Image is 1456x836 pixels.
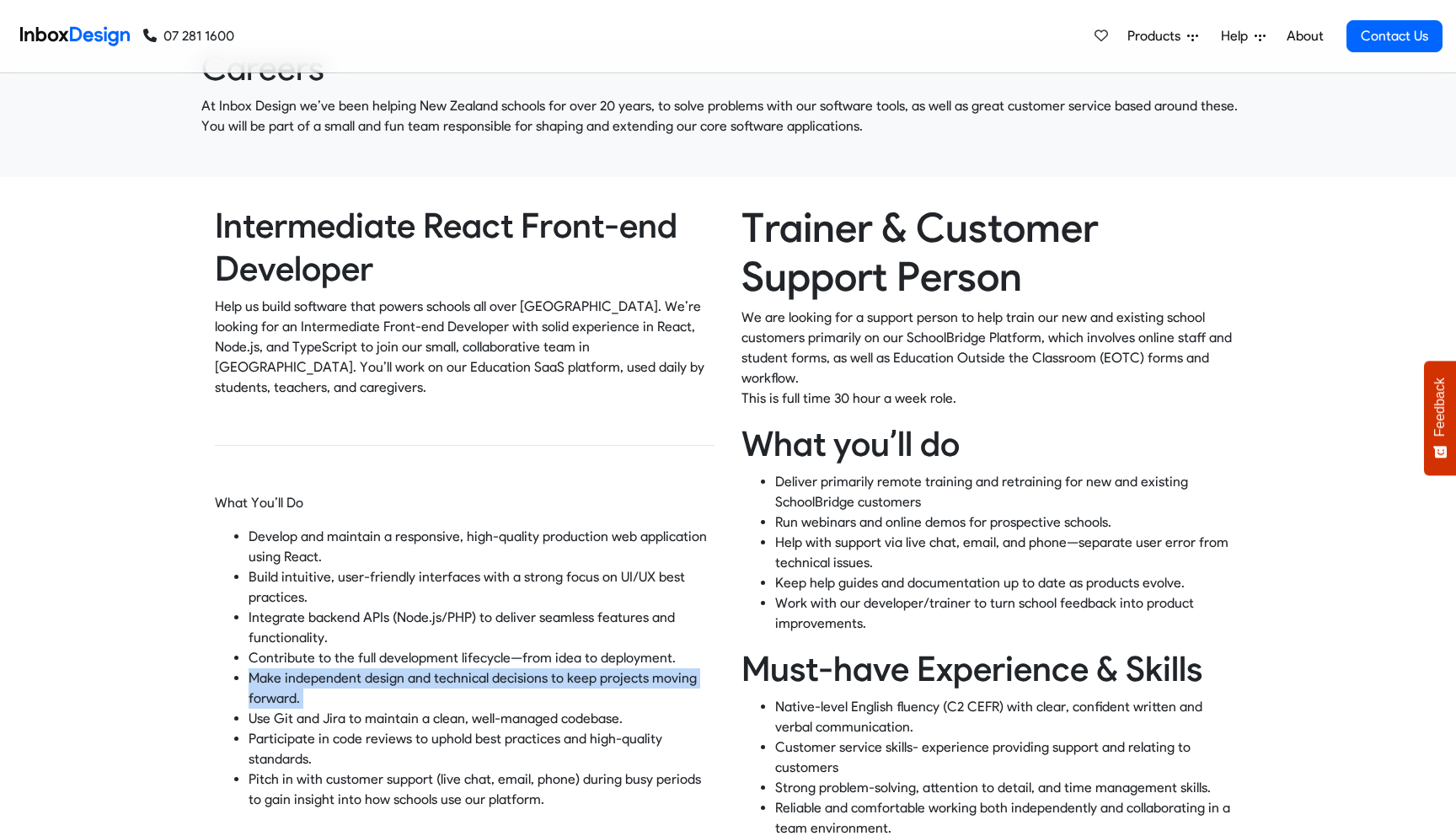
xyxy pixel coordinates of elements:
[249,729,715,769] p: Participate in code reviews to uphold best practices and high-quality standards.
[775,778,1241,798] p: Strong problem-solving, attention to detail, and time management skills.
[201,96,1255,137] p: At Inbox Design we’ve been helping New Zealand schools for over 20 years, to solve problems with ...
[215,493,715,513] p: What You’ll Do
[1282,19,1328,53] a: About
[249,769,715,810] p: Pitch in with customer support (live chat, email, phone) during busy periods to gain insight into...
[775,573,1241,593] p: Keep help guides and documentation up to date as products evolve.
[249,668,715,709] p: Make independent design and technical decisions to keep projects moving forward.
[775,697,1241,737] p: Native-level English fluency (C2 CEFR) with clear, confident written and verbal communication.
[775,533,1241,573] p: Help with support via live chat, email, and phone—separate user error from technical issues.
[1214,19,1272,53] a: Help
[249,648,715,668] p: Contribute to the full development lifecycle—from idea to deployment.
[1127,26,1187,46] span: Products
[249,527,715,567] p: Develop and maintain a responsive, high-quality production web application using React.
[215,204,715,290] h2: Intermediate React Front-end Developer
[741,308,1241,409] p: We are looking for a support person to help train our new and existing school customers primarily...
[1346,20,1443,52] a: Contact Us
[775,593,1241,634] p: Work with our developer/trainer to turn school feedback into product improvements.
[249,709,715,729] p: Use Git and Jira to maintain a clean, well-managed codebase.
[741,422,1241,465] h2: What you’ll do
[249,567,715,608] p: Build intuitive, user-friendly interfaces with a strong focus on UI/UX best practices.
[1121,19,1205,53] a: Products
[215,297,715,398] p: Help us build software that powers schools all over [GEOGRAPHIC_DATA]. We’re looking for an Inter...
[1432,378,1448,437] span: Feedback
[741,204,1241,301] h1: Trainer & Customer Support Person
[741,647,1241,690] h2: Must-have Experience & Skills
[775,472,1241,512] p: Deliver primarily remote training and retraining for new and existing SchoolBridge customers
[1424,361,1456,475] button: Feedback - Show survey
[143,26,234,46] a: 07 281 1600
[249,608,715,648] p: Integrate backend APIs (Node.js/PHP) to deliver seamless features and functionality.
[1221,26,1255,46] span: Help
[775,512,1241,533] p: Run webinars and online demos for prospective schools.
[775,737,1241,778] p: Customer service skills- experience providing support and relating to customers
